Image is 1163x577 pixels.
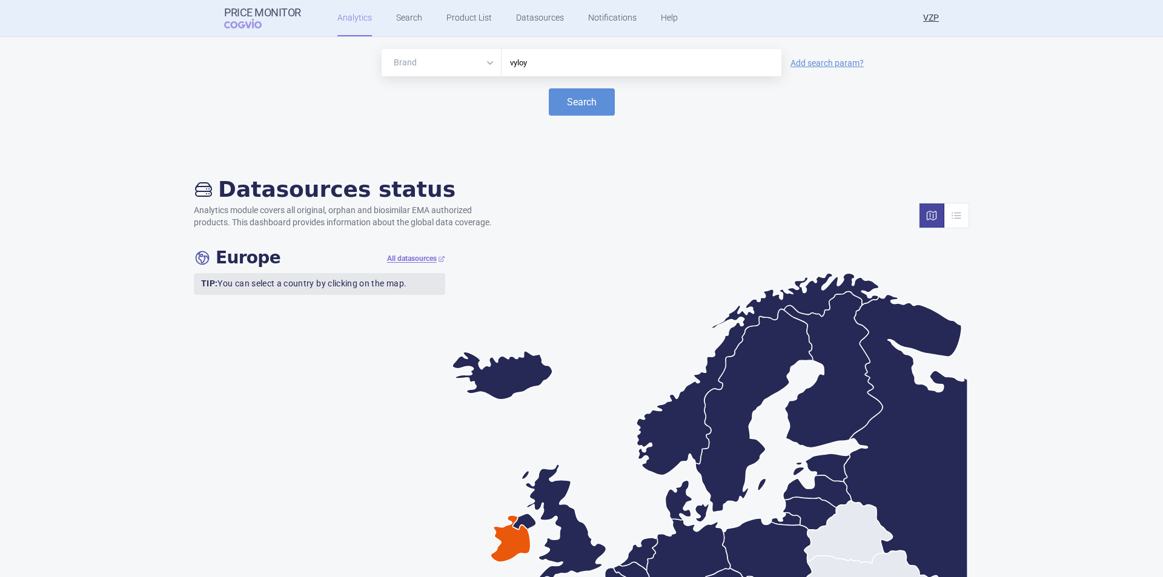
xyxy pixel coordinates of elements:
[194,205,504,228] p: Analytics module covers all original, orphan and biosimilar EMA authorized products. This dashboa...
[194,248,280,268] h4: Europe
[549,88,615,116] button: Search
[790,59,864,67] a: Add search param?
[201,279,217,288] strong: TIP:
[224,7,301,30] a: Price MonitorCOGVIO
[194,176,504,202] h2: Datasources status
[387,254,445,264] a: All datasources
[224,19,279,28] span: COGVIO
[224,7,301,19] strong: Price Monitor
[194,273,445,295] p: You can select a country by clicking on the map.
